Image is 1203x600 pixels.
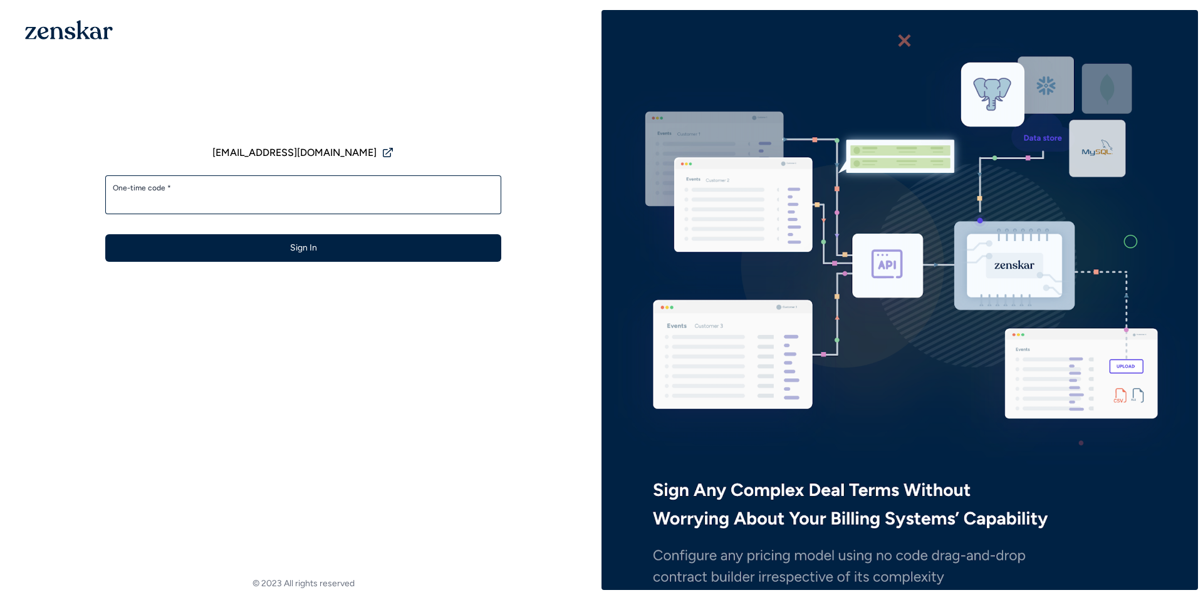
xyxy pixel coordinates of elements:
[113,183,494,193] label: One-time code *
[212,145,377,160] span: [EMAIL_ADDRESS][DOMAIN_NAME]
[25,20,113,39] img: 1OGAJ2xQqyY4LXKgY66KYq0eOWRCkrZdAb3gUhuVAqdWPZE9SRJmCz+oDMSn4zDLXe31Ii730ItAGKgCKgCCgCikA4Av8PJUP...
[105,234,501,262] button: Sign In
[5,577,601,590] footer: © 2023 All rights reserved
